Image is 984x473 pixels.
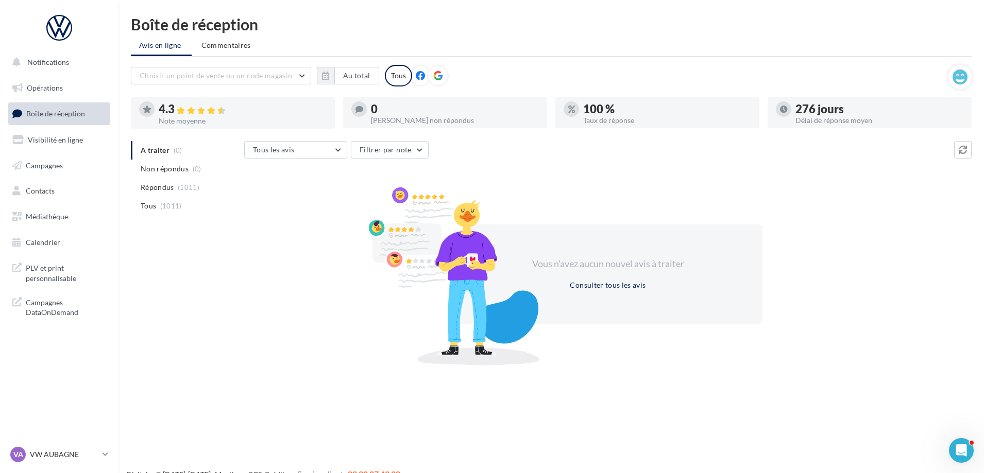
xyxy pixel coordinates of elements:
[178,183,199,191] span: (1011)
[193,165,201,173] span: (0)
[26,212,68,221] span: Médiathèque
[26,109,85,118] span: Boîte de réception
[6,155,112,177] a: Campagnes
[141,164,189,174] span: Non répondus
[140,71,292,80] span: Choisir un point de vente ou un code magasin
[159,103,327,115] div: 4.3
[131,16,972,32] div: Boîte de réception
[253,145,295,154] span: Tous les avis
[583,103,751,115] div: 100 %
[244,141,347,159] button: Tous les avis
[26,238,60,247] span: Calendrier
[795,103,963,115] div: 276 jours
[28,135,83,144] span: Visibilité en ligne
[795,117,963,124] div: Délai de réponse moyen
[27,83,63,92] span: Opérations
[6,232,112,253] a: Calendrier
[26,161,63,169] span: Campagnes
[334,67,379,84] button: Au total
[26,261,106,283] span: PLV et print personnalisable
[27,58,69,66] span: Notifications
[160,202,182,210] span: (1011)
[317,67,379,84] button: Au total
[385,65,412,86] div: Tous
[6,129,112,151] a: Visibilité en ligne
[351,141,429,159] button: Filtrer par note
[30,449,98,460] p: VW AUBAGNE
[6,291,112,322] a: Campagnes DataOnDemand
[6,206,112,227] a: Médiathèque
[949,438,974,463] iframe: Intercom live chat
[26,186,55,195] span: Contacts
[6,257,112,287] a: PLV et print personnalisable
[6,51,108,73] button: Notifications
[6,77,112,99] a: Opérations
[8,445,110,464] a: VA VW AUBAGNE
[583,117,751,124] div: Taux de réponse
[371,103,539,115] div: 0
[6,102,112,125] a: Boîte de réception
[131,67,311,84] button: Choisir un point de vente ou un code magasin
[371,117,539,124] div: [PERSON_NAME] non répondus
[566,279,650,291] button: Consulter tous les avis
[141,182,174,192] span: Répondus
[13,449,23,460] span: VA
[141,201,156,211] span: Tous
[26,295,106,318] span: Campagnes DataOnDemand
[6,180,112,202] a: Contacts
[519,257,697,271] div: Vous n'avez aucun nouvel avis à traiter
[159,117,327,125] div: Note moyenne
[201,40,251,50] span: Commentaires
